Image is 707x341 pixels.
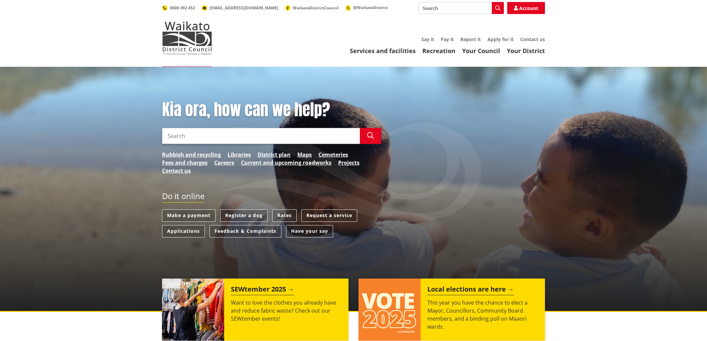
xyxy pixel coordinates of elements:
[209,5,278,11] span: [EMAIL_ADDRESS][DOMAIN_NAME]
[162,167,191,175] a: Contact us
[202,5,278,11] a: [EMAIL_ADDRESS][DOMAIN_NAME]
[297,151,312,159] a: Maps
[460,36,481,42] a: Report it
[421,36,434,42] a: Say it
[462,47,500,55] a: Your Council
[286,225,333,237] a: Have your say
[162,128,360,144] input: Search input
[301,209,357,222] a: Request a service
[353,5,388,10] span: @WaikatoDistrict
[318,151,348,159] a: Cemeteries
[487,36,514,42] a: Apply for it
[258,151,291,159] a: District plan
[422,47,455,55] a: Recreation
[441,36,454,42] a: Pay it
[272,209,297,222] a: Rates
[427,285,514,295] h2: Local elections are here
[241,159,331,167] a: Current and upcoming roadworks
[162,5,195,11] a: 0800 492 452
[359,279,545,341] a: Local elections are here This year you have the chance to elect a Mayor, Councillors, Community B...
[162,21,212,55] img: Waikato District Council - Te Kaunihera aa Takiwaa o Waikato
[285,5,339,11] a: WaikatoDistrictCouncil
[520,36,545,42] a: Contact us
[214,159,234,167] a: Careers
[220,209,268,222] a: Register a dog
[162,225,205,237] a: Applications
[507,2,545,14] a: Account
[209,225,281,237] a: Feedback & Complaints
[162,159,207,167] a: Fees and charges
[350,47,416,55] a: Services and facilities
[162,279,348,341] a: SEWtember 2025 Want to love the clothes you already have and reduce fabric waste? Check out our S...
[231,285,294,295] h2: SEWtember 2025
[162,191,204,203] h2: Do it online
[293,5,339,11] span: WaikatoDistrictCouncil
[162,279,224,341] img: SEWtember
[507,47,545,55] a: Your District
[345,5,388,10] a: @WaikatoDistrict
[427,299,538,331] p: This year you have the chance to elect a Mayor, Councillors, Community Board members, and a bindi...
[162,100,381,120] h1: Kia ora, how can we help?
[231,299,342,323] p: Want to love the clothes you already have and reduce fabric waste? Check out our SEWtember events!
[162,151,221,159] a: Rubbish and recycling
[228,151,251,159] a: Libraries
[170,5,195,11] span: 0800 492 452
[162,209,216,222] a: Make a payment
[359,279,421,341] img: Vote 2025
[418,2,504,14] input: Search input
[338,159,360,167] a: Projects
